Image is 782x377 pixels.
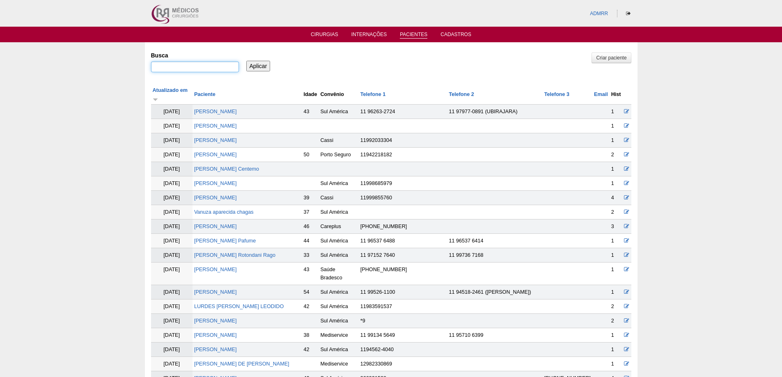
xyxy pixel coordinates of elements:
[319,191,358,205] td: Cassi
[440,32,471,40] a: Cadastros
[449,91,474,97] a: Telefone 2
[319,85,358,105] th: Convênio
[194,195,237,201] a: [PERSON_NAME]
[151,263,193,285] td: [DATE]
[302,343,319,357] td: 42
[302,205,319,219] td: 37
[626,11,631,16] i: Sair
[302,219,319,234] td: 46
[153,87,188,101] a: Atualizado em
[194,137,237,143] a: [PERSON_NAME]
[400,32,427,39] a: Pacientes
[610,133,623,148] td: 1
[302,148,319,162] td: 50
[610,234,623,248] td: 1
[544,91,569,97] a: Telefone 3
[194,267,237,272] a: [PERSON_NAME]
[151,328,193,343] td: [DATE]
[246,61,271,71] input: Aplicar
[302,328,319,343] td: 38
[319,343,358,357] td: Sul América
[359,299,447,314] td: 11983591537
[610,299,623,314] td: 2
[194,181,237,186] a: [PERSON_NAME]
[194,318,237,324] a: [PERSON_NAME]
[447,105,542,119] td: 11 97977-0891 (UBIRAJARA)
[302,285,319,299] td: 54
[302,234,319,248] td: 44
[610,176,623,191] td: 1
[151,234,193,248] td: [DATE]
[610,328,623,343] td: 1
[302,85,319,105] th: Idade
[359,248,447,263] td: 11 97152 7640
[302,248,319,263] td: 33
[194,238,256,244] a: [PERSON_NAME] Pafume
[610,162,623,176] td: 1
[153,96,158,102] img: ordem crescente
[151,148,193,162] td: [DATE]
[302,105,319,119] td: 43
[151,191,193,205] td: [DATE]
[194,109,237,114] a: [PERSON_NAME]
[319,285,358,299] td: Sul América
[151,51,239,59] label: Busca
[590,11,608,16] a: ADMRR
[151,205,193,219] td: [DATE]
[594,91,608,97] a: Email
[359,219,447,234] td: [PHONE_NUMBER]
[311,32,338,40] a: Cirurgias
[359,328,447,343] td: 11 99134 5649
[194,224,237,229] a: [PERSON_NAME]
[610,248,623,263] td: 1
[151,248,193,263] td: [DATE]
[447,234,542,248] td: 11 96537 6414
[319,148,358,162] td: Porto Seguro
[610,85,623,105] th: Hist
[319,176,358,191] td: Sul América
[302,191,319,205] td: 39
[151,299,193,314] td: [DATE]
[194,91,216,97] a: Paciente
[194,252,275,258] a: [PERSON_NAME] Rotondani Rago
[359,234,447,248] td: 11 96537 6488
[319,234,358,248] td: Sul América
[447,248,542,263] td: 11 99736 7168
[610,148,623,162] td: 2
[151,176,193,191] td: [DATE]
[359,263,447,285] td: [PHONE_NUMBER]
[359,176,447,191] td: 11998685979
[359,191,447,205] td: 11999855760
[610,357,623,371] td: 1
[194,209,254,215] a: Vanuza aparecida chagas
[151,357,193,371] td: [DATE]
[151,162,193,176] td: [DATE]
[194,304,284,309] a: LURDES [PERSON_NAME] LEODIDO
[319,263,358,285] td: Saúde Bradesco
[610,343,623,357] td: 1
[151,119,193,133] td: [DATE]
[302,299,319,314] td: 42
[194,332,237,338] a: [PERSON_NAME]
[194,361,289,367] a: [PERSON_NAME] DE [PERSON_NAME]
[194,152,237,158] a: [PERSON_NAME]
[610,205,623,219] td: 2
[351,32,387,40] a: Internações
[194,289,237,295] a: [PERSON_NAME]
[592,53,631,63] a: Criar paciente
[319,357,358,371] td: Mediservice
[359,357,447,371] td: 12982330869
[319,219,358,234] td: Careplus
[319,205,358,219] td: Sul América
[359,133,447,148] td: 11992033304
[359,343,447,357] td: 1194562-4040
[610,119,623,133] td: 1
[610,263,623,285] td: 1
[302,263,319,285] td: 43
[610,191,623,205] td: 4
[151,105,193,119] td: [DATE]
[359,285,447,299] td: 11 99526-1100
[447,285,542,299] td: 11 94518-2461 ([PERSON_NAME])
[319,314,358,328] td: Sul América
[151,314,193,328] td: [DATE]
